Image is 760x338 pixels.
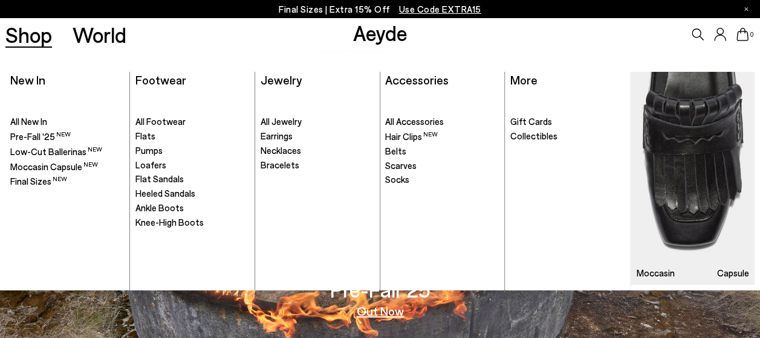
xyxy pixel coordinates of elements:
[261,116,302,127] span: All Jewelry
[135,130,155,141] span: Flats
[749,31,755,38] span: 0
[10,161,98,172] span: Moccasin Capsule
[10,176,67,187] span: Final Sizes
[636,269,674,278] h3: Moccasin
[385,72,449,87] a: Accessories
[10,161,124,173] a: Moccasin Capsule
[261,159,299,170] span: Bracelets
[261,145,301,156] span: Necklaces
[135,145,163,156] span: Pumps
[261,159,374,171] a: Bracelets
[135,116,186,127] span: All Footwear
[135,173,249,185] a: Flat Sandals
[330,279,430,300] h3: Pre-Fall '25
[261,116,374,128] a: All Jewelry
[717,269,749,278] h3: Capsule
[5,24,52,45] a: Shop
[73,24,126,45] a: World
[385,130,499,143] a: Hair Clips
[135,116,249,128] a: All Footwear
[279,2,481,17] p: Final Sizes | Extra 15% Off
[399,4,481,14] span: Navigate to /collections/ss25-final-sizes
[135,130,249,142] a: Flats
[135,173,184,184] span: Flat Sandals
[10,72,45,87] a: New In
[261,72,302,87] a: Jewelry
[10,175,124,188] a: Final Sizes
[135,188,249,200] a: Heeled Sandals
[261,130,374,142] a: Earrings
[631,72,755,285] img: Mobile_e6eede4d-78b8-4bd1-ae2a-4197e375e133_900x.jpg
[510,72,538,87] a: More
[510,116,625,128] a: Gift Cards
[510,116,552,127] span: Gift Cards
[385,145,499,158] a: Belts
[10,116,124,128] a: All New In
[385,116,499,128] a: All Accessories
[357,305,404,317] a: Out Now
[135,145,249,157] a: Pumps
[736,28,749,41] a: 0
[353,20,408,45] a: Aeyde
[510,130,557,141] span: Collectibles
[135,159,166,170] span: Loafers
[10,131,71,142] span: Pre-Fall '25
[385,174,409,185] span: Socks
[385,116,444,127] span: All Accessories
[385,174,499,186] a: Socks
[10,130,124,143] a: Pre-Fall '25
[10,116,47,127] span: All New In
[510,130,625,142] a: Collectibles
[135,188,195,199] span: Heeled Sandals
[385,145,406,156] span: Belts
[135,159,249,171] a: Loafers
[10,145,124,158] a: Low-Cut Ballerinas
[261,145,374,157] a: Necklaces
[10,146,102,157] span: Low-Cut Ballerinas
[385,160,499,172] a: Scarves
[135,202,184,213] span: Ankle Boots
[261,130,293,141] span: Earrings
[135,72,186,87] a: Footwear
[385,131,438,142] span: Hair Clips
[631,72,755,285] a: Moccasin Capsule
[135,217,204,228] span: Knee-High Boots
[135,217,249,229] a: Knee-High Boots
[385,160,417,171] span: Scarves
[135,202,249,214] a: Ankle Boots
